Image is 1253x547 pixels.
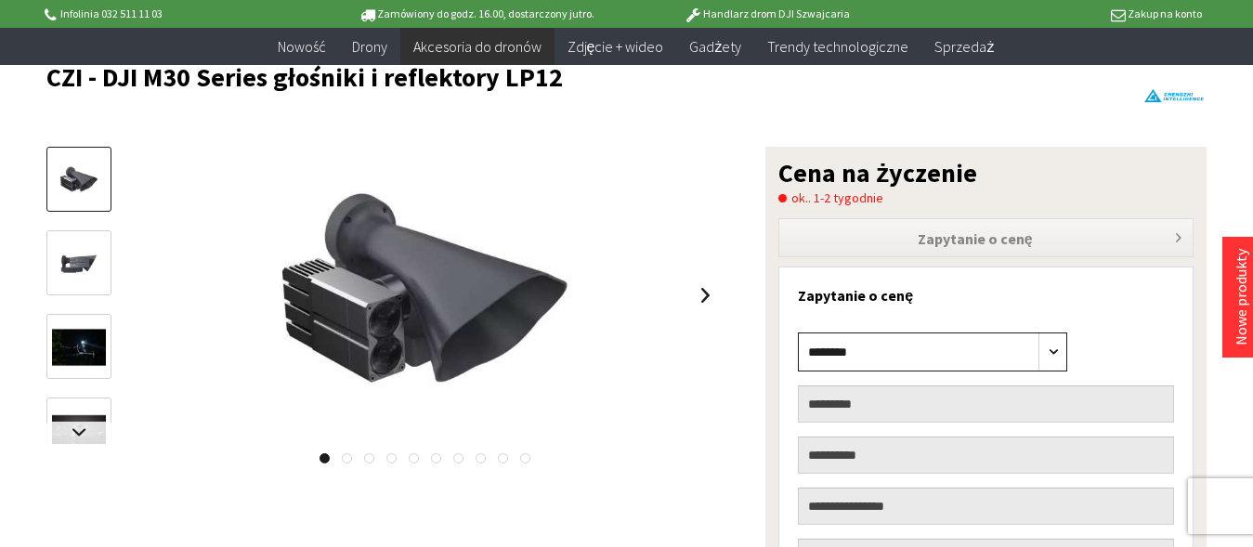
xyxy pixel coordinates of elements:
img: CZI [1142,63,1207,128]
a: Gadżety [676,28,754,66]
a: Nowość [265,28,339,66]
span: Gadżety [689,37,741,56]
p: Infolinia 032 511 11 03 [42,3,332,25]
span: Sprzedaż [934,37,994,56]
a: Sprzedaż [921,28,1007,66]
span: Nowość [278,37,326,56]
span: Akcesoria do dronów [413,37,542,56]
img: Podgląd: CZI - DJI M30 Series Głośnik i reflektor LP12 [52,161,106,200]
p: Handlarz drom DJI Szwajcaria [621,3,911,25]
a: Trendy technologiczne [754,28,921,66]
span: Zdjęcie + wideo [568,37,664,56]
span: Drony [352,37,387,56]
img: CZI - DJI M30 Series głośniki i reflektory LP12 [218,147,631,444]
a: Nowe produkty [1232,249,1250,345]
span: Cena na życzenie [778,160,977,186]
p: Zamówiony do godz. 16.00, dostarczony jutro. [332,3,621,25]
div: Zapytanie o cenę [778,218,1194,257]
span: ok.. 1-2 tygodnie [778,187,883,209]
h1: CZI - DJI M30 Series głośniki i reflektory LP12 [46,63,974,91]
p: Zakup na konto [912,3,1202,25]
a: Drony [339,28,400,66]
span: Trendy technologiczne [767,37,908,56]
a: Akcesoria do dronów [400,28,555,66]
div: Zapytanie o cenę [798,267,1174,314]
a: Zdjęcie + wideo [555,28,677,66]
